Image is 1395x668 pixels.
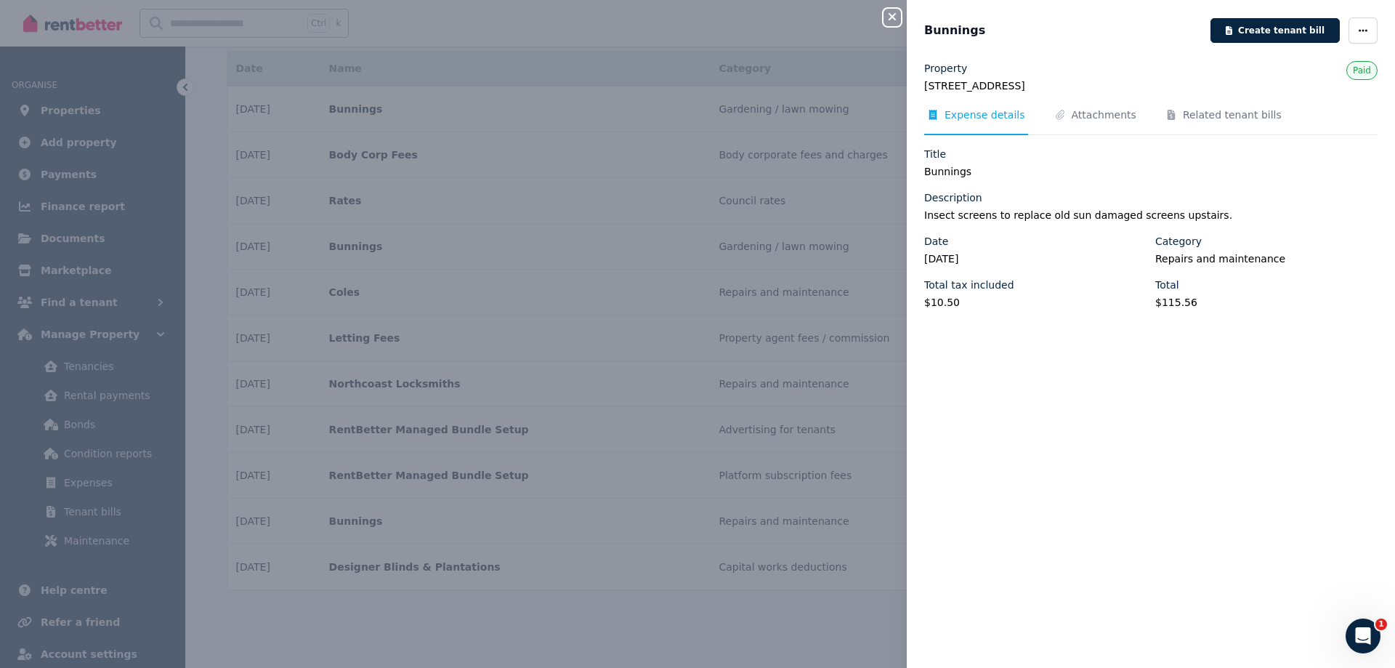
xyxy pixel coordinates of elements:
[1072,108,1136,122] span: Attachments
[945,108,1025,122] span: Expense details
[924,108,1378,135] nav: Tabs
[924,278,1014,292] label: Total tax included
[1210,18,1340,43] button: Create tenant bill
[924,251,1147,266] legend: [DATE]
[924,164,1378,179] legend: Bunnings
[924,295,1147,310] legend: $10.50
[1155,278,1179,292] label: Total
[924,234,948,249] label: Date
[1183,108,1282,122] span: Related tenant bills
[1155,234,1202,249] label: Category
[1155,295,1378,310] legend: $115.56
[1346,619,1380,653] iframe: Intercom live chat
[924,61,967,76] label: Property
[924,147,946,161] label: Title
[924,208,1378,222] legend: Insect screens to replace old sun damaged screens upstairs.
[1375,619,1387,630] span: 1
[1155,251,1378,266] legend: Repairs and maintenance
[924,79,1378,93] legend: [STREET_ADDRESS]
[1353,65,1371,76] span: Paid
[924,190,982,205] label: Description
[924,22,985,39] span: Bunnings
